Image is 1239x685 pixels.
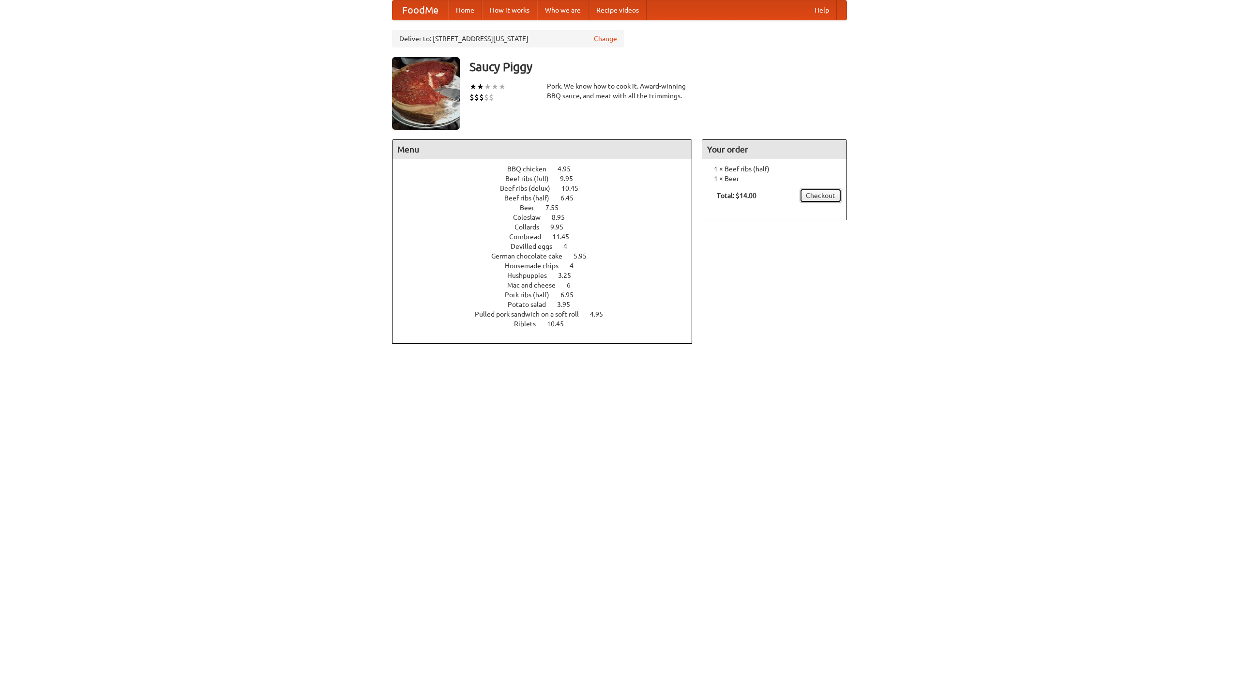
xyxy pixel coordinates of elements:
span: Beer [520,204,544,212]
span: 9.95 [560,175,583,183]
a: Who we are [537,0,589,20]
span: 4.95 [558,165,580,173]
span: 10.45 [561,184,588,192]
span: 10.45 [547,320,574,328]
li: $ [489,92,494,103]
div: Pork. We know how to cook it. Award-winning BBQ sauce, and meat with all the trimmings. [547,81,692,101]
span: Mac and cheese [507,281,565,289]
div: Deliver to: [STREET_ADDRESS][US_STATE] [392,30,624,47]
span: Hushpuppies [507,272,557,279]
a: Devilled eggs 4 [511,243,585,250]
a: Beer 7.55 [520,204,576,212]
span: 8.95 [552,213,574,221]
a: Change [594,34,617,44]
a: Beef ribs (half) 6.45 [504,194,591,202]
span: Beef ribs (delux) [500,184,560,192]
a: Hushpuppies 3.25 [507,272,589,279]
span: 3.95 [557,301,580,308]
span: Riblets [514,320,545,328]
span: 9.95 [550,223,573,231]
span: Devilled eggs [511,243,562,250]
a: Help [807,0,837,20]
li: 1 × Beef ribs (half) [707,164,842,174]
span: Housemade chips [505,262,568,270]
h3: Saucy Piggy [469,57,847,76]
li: ★ [484,81,491,92]
li: $ [484,92,489,103]
a: German chocolate cake 5.95 [491,252,604,260]
span: Beef ribs (half) [504,194,559,202]
span: Coleslaw [513,213,550,221]
b: Total: $14.00 [717,192,756,199]
a: Collards 9.95 [514,223,581,231]
span: Potato salad [508,301,556,308]
li: ★ [491,81,499,92]
a: Potato salad 3.95 [508,301,588,308]
span: Cornbread [509,233,551,241]
span: 3.25 [558,272,581,279]
h4: Your order [702,140,846,159]
span: Collards [514,223,549,231]
a: Riblets 10.45 [514,320,582,328]
li: 1 × Beer [707,174,842,183]
a: Recipe videos [589,0,647,20]
span: Pork ribs (half) [505,291,559,299]
a: Mac and cheese 6 [507,281,589,289]
li: $ [479,92,484,103]
img: angular.jpg [392,57,460,130]
a: Pulled pork sandwich on a soft roll 4.95 [475,310,621,318]
a: How it works [482,0,537,20]
span: BBQ chicken [507,165,556,173]
a: Coleslaw 8.95 [513,213,583,221]
li: ★ [499,81,506,92]
a: Checkout [800,188,842,203]
span: 6.95 [560,291,583,299]
li: $ [474,92,479,103]
span: 6 [567,281,580,289]
a: Housemade chips 4 [505,262,591,270]
span: Pulled pork sandwich on a soft roll [475,310,589,318]
span: 4.95 [590,310,613,318]
span: 7.55 [545,204,568,212]
a: FoodMe [393,0,448,20]
a: Home [448,0,482,20]
a: BBQ chicken 4.95 [507,165,589,173]
li: ★ [477,81,484,92]
a: Beef ribs (delux) 10.45 [500,184,596,192]
a: Pork ribs (half) 6.95 [505,291,591,299]
span: German chocolate cake [491,252,572,260]
span: 5.95 [574,252,596,260]
span: 11.45 [552,233,579,241]
a: Beef ribs (full) 9.95 [505,175,591,183]
h4: Menu [393,140,692,159]
a: Cornbread 11.45 [509,233,587,241]
li: $ [469,92,474,103]
span: 4 [563,243,577,250]
span: 6.45 [560,194,583,202]
span: Beef ribs (full) [505,175,559,183]
span: 4 [570,262,583,270]
li: ★ [469,81,477,92]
